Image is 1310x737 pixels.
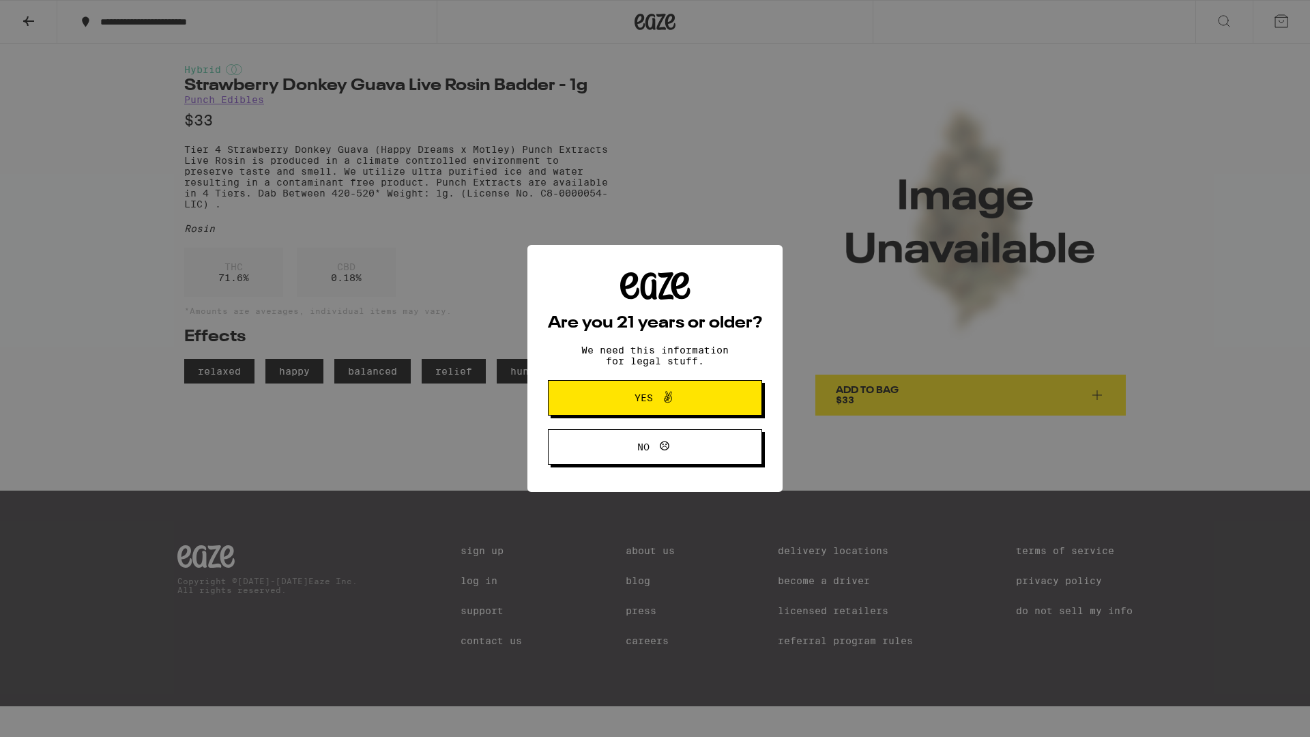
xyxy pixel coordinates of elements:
p: We need this information for legal stuff. [570,345,740,366]
span: Yes [635,393,653,403]
button: No [548,429,762,465]
h2: Are you 21 years or older? [548,315,762,332]
button: Yes [548,380,762,416]
span: No [637,442,650,452]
